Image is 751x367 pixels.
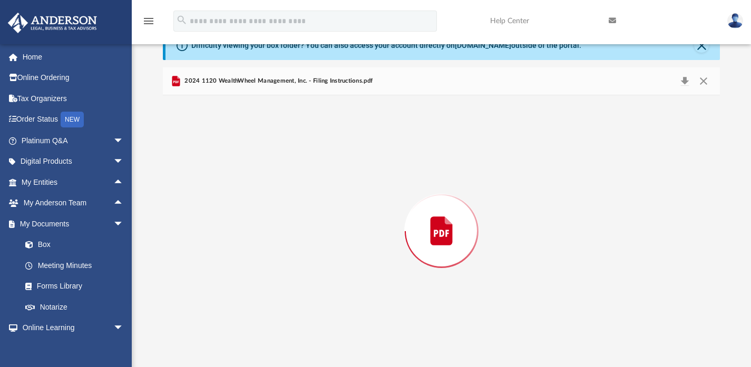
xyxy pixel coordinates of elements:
div: Difficulty viewing your box folder? You can also access your account directly on outside of the p... [191,40,581,51]
a: Tax Organizers [7,88,140,109]
a: Online Ordering [7,67,140,88]
span: arrow_drop_up [113,172,134,193]
button: Close [694,74,713,88]
a: [DOMAIN_NAME] [455,41,511,49]
a: Box [15,234,129,255]
a: Meeting Minutes [15,255,134,276]
button: Download [675,74,694,88]
a: Online Learningarrow_drop_down [7,318,134,339]
span: arrow_drop_down [113,213,134,235]
img: User Pic [727,13,743,28]
a: Digital Productsarrow_drop_down [7,151,140,172]
div: Preview [163,67,720,367]
span: arrow_drop_down [113,151,134,173]
a: My Entitiesarrow_drop_up [7,172,140,193]
i: search [176,14,188,26]
div: NEW [61,112,84,127]
a: My Anderson Teamarrow_drop_up [7,193,134,214]
span: arrow_drop_down [113,130,134,152]
a: Notarize [15,296,134,318]
a: Forms Library [15,276,129,297]
a: My Documentsarrow_drop_down [7,213,134,234]
i: menu [142,15,155,27]
a: Order StatusNEW [7,109,140,131]
span: arrow_drop_up [113,193,134,214]
span: arrow_drop_down [113,318,134,339]
a: menu [142,20,155,27]
img: Anderson Advisors Platinum Portal [5,13,100,33]
span: 2024 1120 WealthWheel Management, Inc. - Filing Instructions.pdf [182,76,373,86]
button: Close [694,38,709,53]
a: Home [7,46,140,67]
a: Platinum Q&Aarrow_drop_down [7,130,140,151]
